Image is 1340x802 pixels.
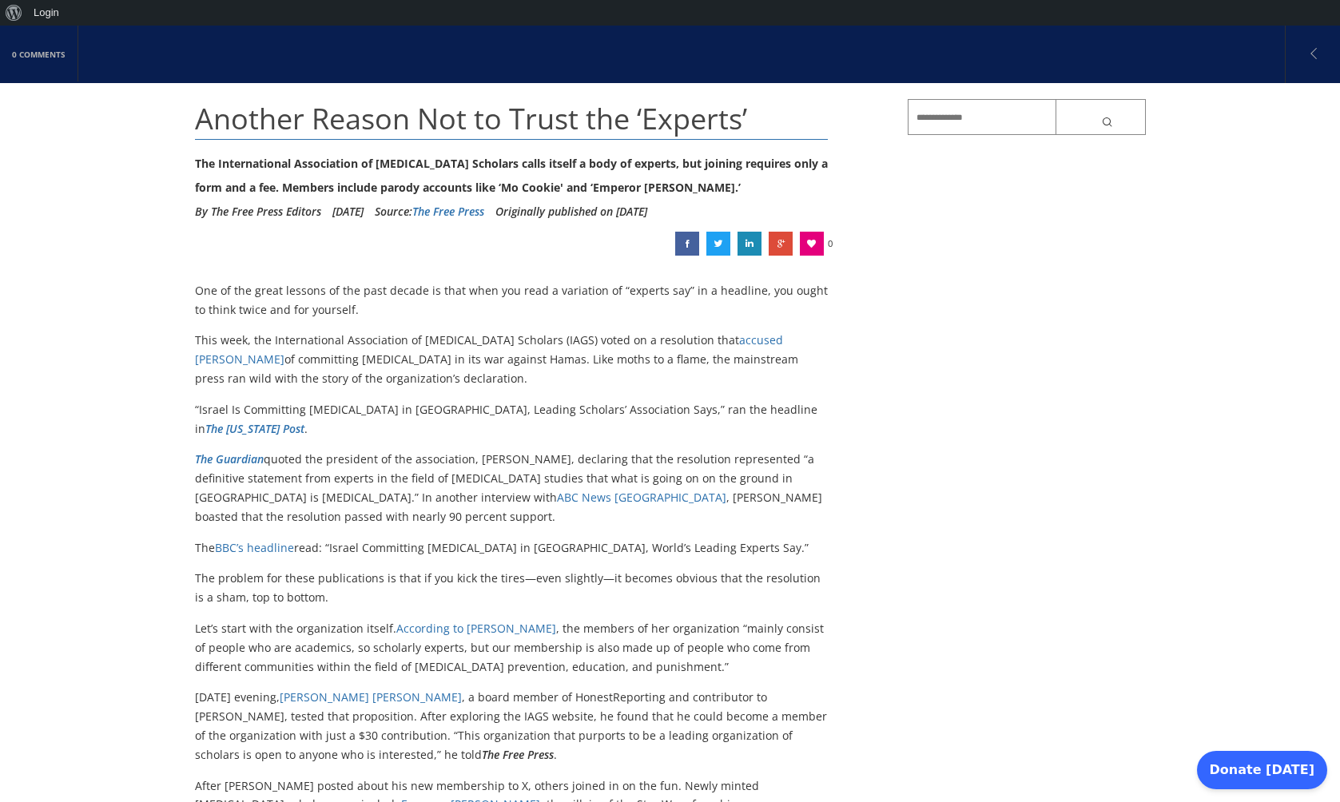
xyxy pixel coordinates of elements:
[738,232,761,256] a: Another Reason Not to Trust the ‘Experts’
[706,232,730,256] a: Another Reason Not to Trust the ‘Experts’
[769,232,793,256] a: Another Reason Not to Trust the ‘Experts’
[557,490,726,505] a: ABC News [GEOGRAPHIC_DATA]
[675,232,699,256] a: Another Reason Not to Trust the ‘Experts’
[195,688,829,764] p: [DATE] evening, , a board member of HonestReporting and contributor to [PERSON_NAME], tested that...
[195,451,264,467] a: The Guardian
[495,200,647,224] li: Originally published on [DATE]
[195,99,747,138] span: Another Reason Not to Trust the ‘Experts’
[195,450,829,526] p: quoted the president of the association, [PERSON_NAME], declaring that the resolution represented...
[205,421,304,436] a: The [US_STATE] Post
[375,200,484,224] div: Source:
[828,232,833,256] span: 0
[195,281,829,320] p: One of the great lessons of the past decade is that when you read a variation of “experts say” in...
[332,200,364,224] li: [DATE]
[482,747,554,762] em: The Free Press
[195,400,829,439] p: “Israel Is Committing [MEDICAL_DATA] in [GEOGRAPHIC_DATA], Leading Scholars’ Association Says,” r...
[412,204,484,219] a: The Free Press
[280,689,462,705] a: [PERSON_NAME] [PERSON_NAME]
[195,619,829,676] p: Let’s start with the organization itself. , the members of her organization “mainly consist of pe...
[215,540,294,555] a: BBC’s headline
[195,569,829,607] p: The problem for these publications is that if you kick the tires—even slightly—it becomes obvious...
[195,331,829,387] p: This week, the International Association of [MEDICAL_DATA] Scholars (IAGS) voted on a resolution ...
[195,538,829,558] p: The read: “Israel Committing [MEDICAL_DATA] in [GEOGRAPHIC_DATA], World’s Leading Experts Say.”
[195,200,321,224] li: By The Free Press Editors
[396,621,556,636] a: According to [PERSON_NAME]
[195,152,829,200] div: The International Association of [MEDICAL_DATA] Scholars calls itself a body of experts, but join...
